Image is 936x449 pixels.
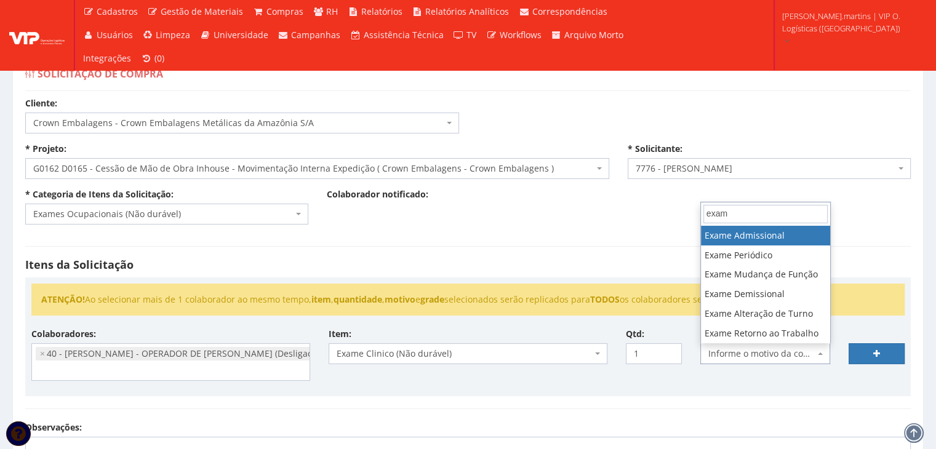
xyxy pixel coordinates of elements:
span: Assistência Técnica [364,29,444,41]
a: Assistência Técnica [345,23,449,47]
img: logo [9,26,65,44]
li: Exame Demissional [701,284,830,304]
label: Colaborador notificado: [327,188,428,201]
a: Workflows [481,23,546,47]
a: Universidade [195,23,273,47]
span: 7776 - RODRIGO ADRIANO MARTINS [628,158,911,179]
strong: Itens da Solicitação [25,257,134,272]
a: Usuários [78,23,138,47]
a: Arquivo Morto [546,23,629,47]
span: Workflows [500,29,542,41]
li: Exame Mudança de Função [701,264,830,284]
span: Exames Ocupacionais (Não durável) [33,208,293,220]
span: Exames Ocupacionais (Não durável) [25,204,308,224]
li: Exame Retorno ao Trabalho [701,324,830,343]
label: Cliente: [25,97,57,109]
span: [PERSON_NAME].martins | VIP O. Logísticas ([GEOGRAPHIC_DATA]) [782,10,920,34]
strong: quantidade [334,293,382,305]
a: Integrações [78,47,136,70]
label: * Projeto: [25,143,66,155]
label: * Solicitante: [628,143,682,155]
span: Campanhas [291,29,340,41]
span: Exame Clinico (Não durável) [337,348,592,360]
label: * Categoria de Itens da Solicitação: [25,188,174,201]
li: Exame Admissional [701,226,830,245]
a: (0) [136,47,169,70]
span: Integrações [83,52,131,64]
strong: TODOS [590,293,620,305]
span: TV [466,29,476,41]
a: Campanhas [273,23,346,47]
span: Limpeza [156,29,190,41]
span: Relatórios [361,6,402,17]
label: Observações: [25,421,82,434]
label: Colaboradores: [31,328,96,340]
span: G0162 D0165 - Cessão de Mão de Obra Inhouse - Movimentação Interna Expedição ( Crown Embalagens -... [25,158,609,179]
strong: ATENÇÃO! [41,293,85,305]
span: Gestão de Materiais [161,6,243,17]
span: Crown Embalagens - Crown Embalagens Metálicas da Amazônia S/A [25,113,459,133]
strong: grade [420,293,444,305]
li: Exame Alteração de Turno [701,304,830,324]
span: Cadastros [97,6,138,17]
span: Correspondências [532,6,607,17]
span: RH [326,6,338,17]
li: Exame Periódico [701,245,830,265]
span: 7776 - RODRIGO ADRIANO MARTINS [636,162,895,175]
span: Solicitação de Compra [38,67,163,81]
li: 40 - KLEITON ALVES FLAUDISIO - OPERADOR DE EMPILHADEIRA I (Desligado) [36,347,325,360]
strong: motivo [385,293,415,305]
span: × [40,348,45,360]
span: Crown Embalagens - Crown Embalagens Metálicas da Amazônia S/A [33,117,444,129]
label: Item: [329,328,351,340]
strong: item [311,293,331,305]
label: Qtd: [626,328,644,340]
a: TV [449,23,482,47]
span: Arquivo Morto [564,29,623,41]
span: Informe o motivo da compra [700,343,831,364]
span: Informe o motivo da compra [708,348,815,360]
span: Usuários [97,29,133,41]
span: Exame Clinico (Não durável) [329,343,607,364]
span: Universidade [214,29,268,41]
span: G0162 D0165 - Cessão de Mão de Obra Inhouse - Movimentação Interna Expedição ( Crown Embalagens -... [33,162,594,175]
a: Limpeza [138,23,196,47]
span: (0) [154,52,164,64]
span: Compras [266,6,303,17]
span: Relatórios Analíticos [425,6,509,17]
li: Ao selecionar mais de 1 colaborador ao mesmo tempo, , , e selecionados serão replicados para os c... [41,293,895,306]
